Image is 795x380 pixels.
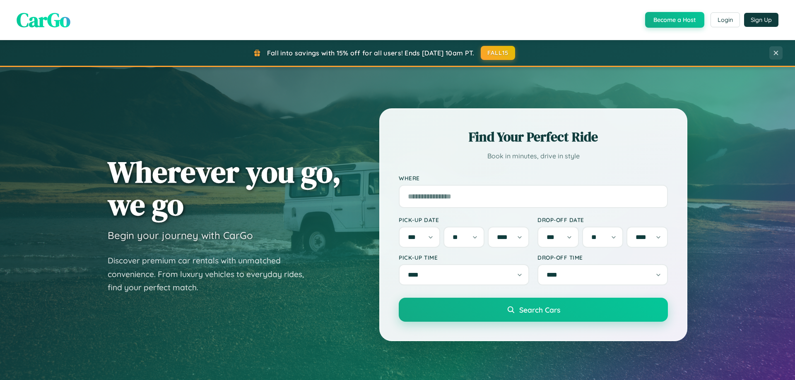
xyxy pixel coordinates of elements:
label: Drop-off Time [537,254,668,261]
button: Sign Up [744,13,778,27]
p: Discover premium car rentals with unmatched convenience. From luxury vehicles to everyday rides, ... [108,254,315,294]
label: Pick-up Date [399,216,529,223]
button: FALL15 [481,46,516,60]
span: Fall into savings with 15% off for all users! Ends [DATE] 10am PT. [267,49,475,57]
h1: Wherever you go, we go [108,155,341,221]
button: Search Cars [399,298,668,322]
button: Login [711,12,740,27]
p: Book in minutes, drive in style [399,150,668,162]
h2: Find Your Perfect Ride [399,128,668,146]
span: Search Cars [519,305,560,314]
label: Pick-up Time [399,254,529,261]
label: Drop-off Date [537,216,668,223]
button: Become a Host [645,12,704,28]
label: Where [399,174,668,182]
h3: Begin your journey with CarGo [108,229,253,241]
span: CarGo [17,6,70,33]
